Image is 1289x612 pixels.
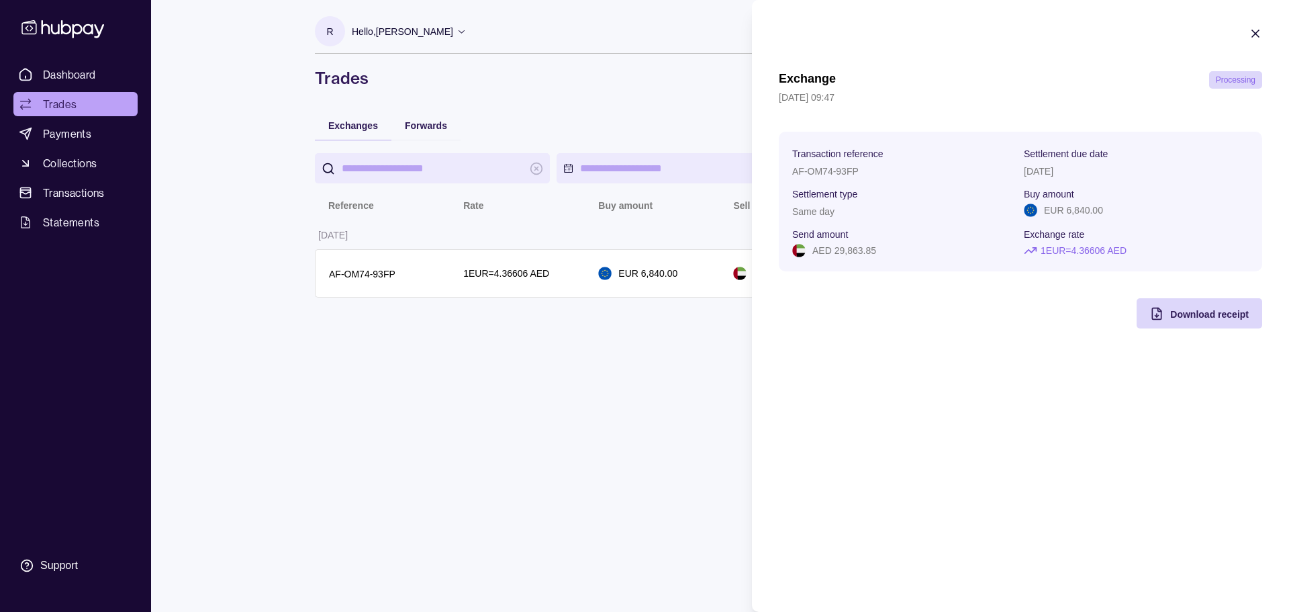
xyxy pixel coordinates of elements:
[1137,298,1262,329] button: Download receipt
[792,244,806,257] img: ae
[1044,203,1103,218] p: EUR 6,840.00
[792,189,857,200] p: Settlement type
[792,206,834,217] p: Same day
[779,71,836,89] h1: Exchange
[1216,75,1255,85] span: Processing
[792,148,884,159] p: Transaction reference
[792,229,848,240] p: Send amount
[1024,204,1037,217] img: eu
[1041,243,1127,258] p: 1 EUR = 4.36606 AED
[1024,166,1053,177] p: [DATE]
[812,243,876,258] p: AED 29,863.85
[1024,189,1074,200] p: Buy amount
[792,166,859,177] p: AF-OM74-93FP
[779,90,1262,105] p: [DATE] 09:47
[1024,148,1108,159] p: Settlement due date
[1170,309,1249,320] span: Download receipt
[1024,229,1084,240] p: Exchange rate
